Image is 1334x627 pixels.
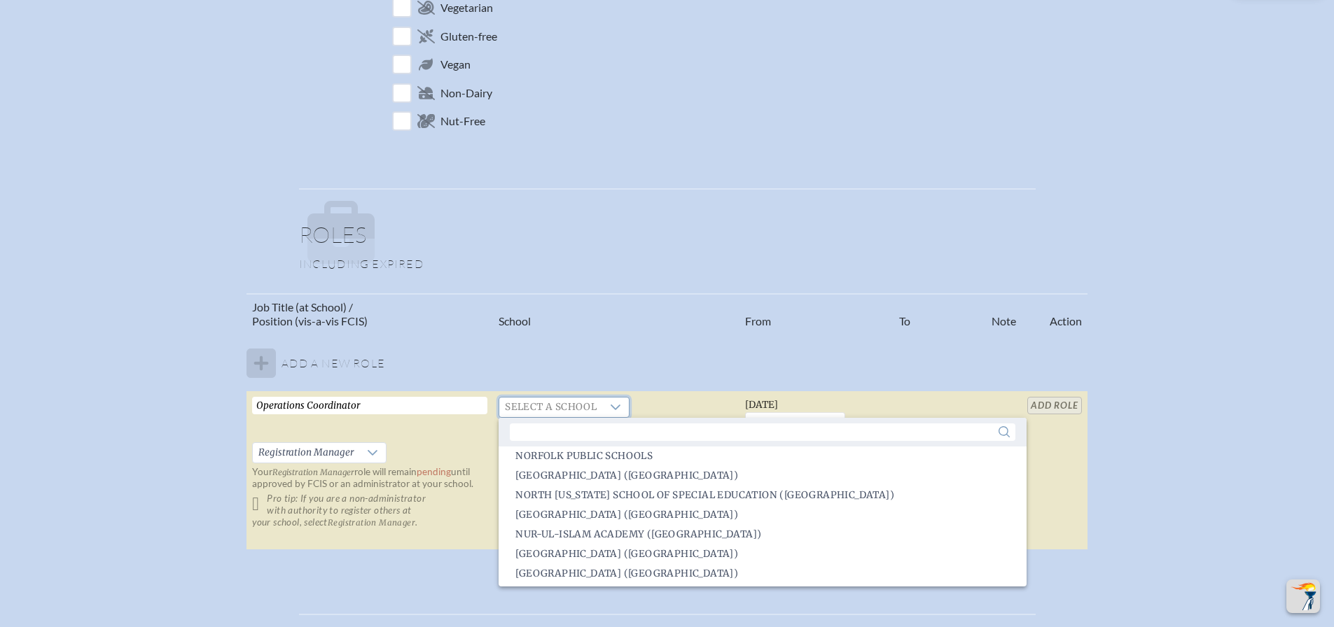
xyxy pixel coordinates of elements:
[1022,294,1087,334] th: Action
[499,505,1026,525] li: NSU University School (Fort Lauderdale)
[299,223,1036,257] h1: Roles
[246,294,493,334] th: Job Title (at School) / Position (vis-a-vis FCIS)
[328,518,415,528] span: Registration Manager
[1286,579,1320,613] button: Scroll Top
[1289,582,1317,610] img: To the top
[499,397,602,417] span: Select a school
[499,486,1026,505] li: North Florida School of Special Education (Jacksonville)
[739,294,893,334] th: From
[894,294,987,334] th: To
[272,467,354,477] span: Registration Manager
[515,547,738,561] span: [GEOGRAPHIC_DATA] ([GEOGRAPHIC_DATA])
[253,443,359,463] span: Registration Manager
[440,29,497,43] span: Gluten-free
[252,493,487,528] p: Pro tip: If you are a non-administrator with authority to register others at your school, select .
[499,564,1026,584] li: Oxbridge Academy (West Palm Beach)
[499,466,1026,486] li: North Broward Preparatory School (Coconut Creek)
[745,399,778,411] span: [DATE]
[986,294,1022,334] th: Note
[440,114,485,128] span: Nut-Free
[417,466,451,477] span: pending
[499,525,1026,544] li: Nur-Ul-Islam Academy (Cooper City)
[299,257,1036,271] p: Including expired
[499,544,1026,564] li: Oak Hall School (Gainesville)
[493,294,739,334] th: School
[499,584,1026,603] li: Pace Brantley School (Longwood)
[499,446,1026,466] li: Norfolk Public Schools
[515,488,894,502] span: North [US_STATE] School of Special Education ([GEOGRAPHIC_DATA])
[440,57,471,71] span: Vegan
[515,449,653,463] span: Norfolk Public Schools
[515,528,761,542] span: Nur-Ul-Islam Academy ([GEOGRAPHIC_DATA])
[515,508,738,522] span: [GEOGRAPHIC_DATA] ([GEOGRAPHIC_DATA])
[515,567,738,581] span: [GEOGRAPHIC_DATA] ([GEOGRAPHIC_DATA])
[440,86,492,100] span: Non-Dairy
[252,466,487,490] p: Your role will remain until approved by FCIS or an administrator at your school.
[515,469,738,483] span: [GEOGRAPHIC_DATA] ([GEOGRAPHIC_DATA])
[440,1,493,15] span: Vegetarian
[252,397,487,414] input: Job Title, eg, Science Teacher, 5th Grade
